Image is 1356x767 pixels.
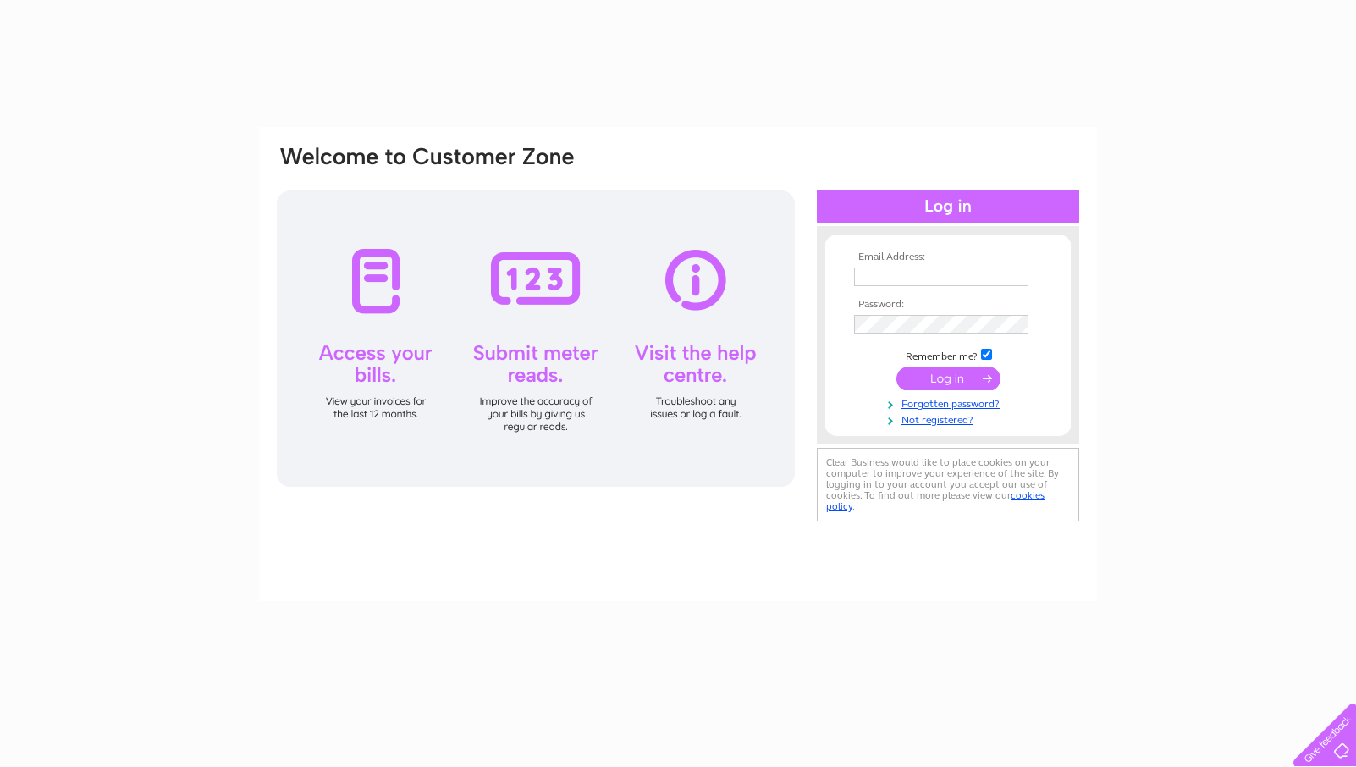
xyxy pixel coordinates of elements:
[850,346,1046,363] td: Remember me?
[850,251,1046,263] th: Email Address:
[854,411,1046,427] a: Not registered?
[850,299,1046,311] th: Password:
[896,367,1000,390] input: Submit
[817,448,1079,521] div: Clear Business would like to place cookies on your computer to improve your experience of the sit...
[826,489,1045,512] a: cookies policy
[854,395,1046,411] a: Forgotten password?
